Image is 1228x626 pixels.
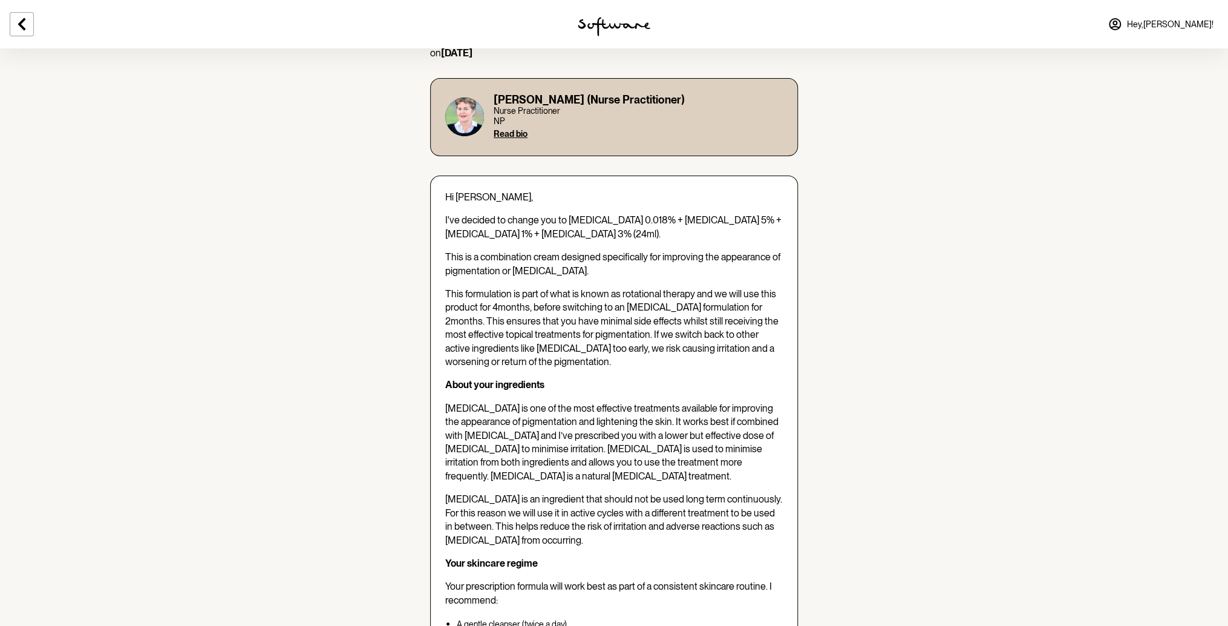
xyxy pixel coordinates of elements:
[445,493,782,545] span: [MEDICAL_DATA] is an ingredient that should not be used long term continuously. For this reason w...
[445,558,538,569] strong: Your skincare regime
[578,17,650,36] img: software logo
[494,129,527,139] button: Read bio
[494,93,685,107] p: [PERSON_NAME] (Nurse Practitioner)
[445,581,772,605] span: Your prescription formula will work best as part of a consistent skincare routine. I recommend:
[1100,10,1221,39] a: Hey,[PERSON_NAME]!
[445,191,533,203] span: Hi [PERSON_NAME],
[445,214,782,239] span: I've decided to change you to [MEDICAL_DATA] 0.018% + [MEDICAL_DATA] 5% + [MEDICAL_DATA] 1% + [ME...
[494,106,685,116] p: Nurse Practitioner
[445,379,544,390] strong: About your ingredients
[441,47,472,59] strong: [DATE]
[445,403,779,482] span: [MEDICAL_DATA] is one of the most effective treatments available for improving the appearance of ...
[445,251,780,276] span: This is a combination cream designed specifically for improving the appearance of pigmentation or...
[494,116,685,127] p: NP
[430,47,798,59] p: on
[1127,19,1213,30] span: Hey, [PERSON_NAME] !
[445,288,779,367] span: This formulation is part of what is known as rotational therapy and we will use this product for ...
